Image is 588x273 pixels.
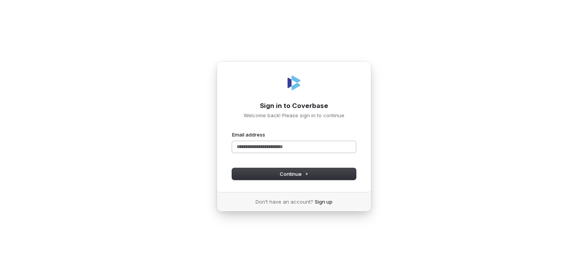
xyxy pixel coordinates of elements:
span: Continue [280,170,309,177]
a: Sign up [315,198,332,205]
p: Welcome back! Please sign in to continue [232,112,356,119]
label: Email address [232,131,265,138]
button: Continue [232,168,356,180]
h1: Sign in to Coverbase [232,101,356,111]
span: Don’t have an account? [256,198,313,205]
img: Coverbase [285,74,303,92]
